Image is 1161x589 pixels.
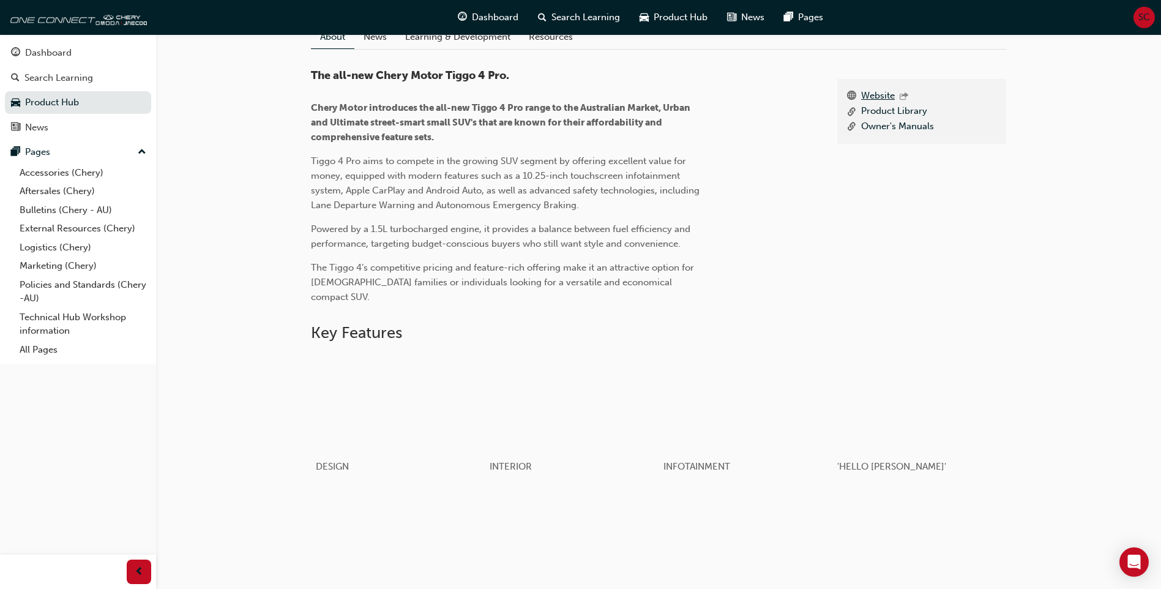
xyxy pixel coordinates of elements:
button: Pages [5,141,151,163]
a: Learning & Development [396,25,520,48]
button: INTERIOR [485,353,659,488]
a: Policies and Standards (Chery -AU) [15,276,151,308]
a: news-iconNews [717,5,774,30]
span: search-icon [538,10,547,25]
span: outbound-icon [900,92,908,102]
span: car-icon [640,10,649,25]
button: 'HELLO [PERSON_NAME]' [832,353,1006,488]
span: Pages [798,10,823,24]
a: Search Learning [5,67,151,89]
a: News [354,25,396,48]
span: car-icon [11,97,20,108]
a: pages-iconPages [774,5,833,30]
img: oneconnect [6,5,147,29]
a: Aftersales (Chery) [15,182,151,201]
a: search-iconSearch Learning [528,5,630,30]
div: News [25,121,48,135]
span: link-icon [847,104,856,119]
span: The Tiggo 4’s competitive pricing and feature-rich offering make it an attractive option for [DEM... [311,262,696,302]
span: up-icon [138,144,146,160]
a: Website [861,89,895,105]
span: link-icon [847,119,856,135]
span: Product Hub [654,10,707,24]
span: guage-icon [458,10,467,25]
a: Owner's Manuals [861,119,934,135]
button: DashboardSearch LearningProduct HubNews [5,39,151,141]
span: INTERIOR [490,461,532,472]
h2: Key Features [311,323,1006,343]
span: guage-icon [11,48,20,59]
a: About [311,25,354,49]
span: Powered by a 1.5L turbocharged engine, it provides a balance between fuel efficiency and performa... [311,223,693,249]
span: Search Learning [551,10,620,24]
a: All Pages [15,340,151,359]
span: www-icon [847,89,856,105]
a: Dashboard [5,42,151,64]
span: The all-new Chery Motor Tiggo 4 Pro. [311,69,509,82]
span: SC [1138,10,1150,24]
span: search-icon [11,73,20,84]
a: Bulletins (Chery - AU) [15,201,151,220]
span: news-icon [727,10,736,25]
a: Product Library [861,104,927,119]
div: Pages [25,145,50,159]
button: DESIGN [311,353,485,488]
span: News [741,10,764,24]
a: News [5,116,151,139]
span: 'HELLO [PERSON_NAME]' [837,461,946,472]
span: pages-icon [11,147,20,158]
a: External Resources (Chery) [15,219,151,238]
a: Technical Hub Workshop information [15,308,151,340]
span: pages-icon [784,10,793,25]
a: Resources [520,25,582,48]
span: DESIGN [316,461,349,472]
span: INFOTAINMENT [663,461,730,472]
a: Product Hub [5,91,151,114]
span: Chery Motor introduces the all-new Tiggo 4 Pro range to the Australian Market, Urban and Ultimate... [311,102,692,143]
span: prev-icon [135,565,144,580]
a: car-iconProduct Hub [630,5,717,30]
div: Search Learning [24,71,93,85]
a: Accessories (Chery) [15,163,151,182]
a: Logistics (Chery) [15,238,151,257]
span: news-icon [11,122,20,133]
div: Dashboard [25,46,72,60]
div: Open Intercom Messenger [1119,547,1149,577]
button: INFOTAINMENT [659,353,832,488]
a: guage-iconDashboard [448,5,528,30]
span: Dashboard [472,10,518,24]
a: Marketing (Chery) [15,257,151,276]
button: SC [1133,7,1155,28]
span: Tiggo 4 Pro aims to compete in the growing SUV segment by offering excellent value for money, equ... [311,156,702,211]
